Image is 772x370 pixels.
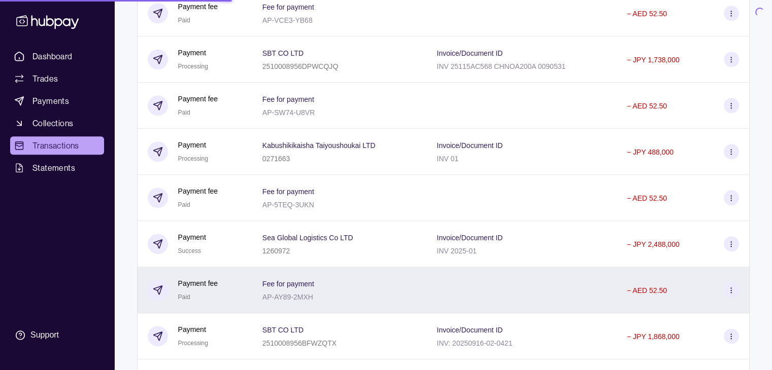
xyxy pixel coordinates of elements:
p: Invoice/Document ID [437,234,502,242]
span: Paid [178,293,190,301]
span: Payments [32,95,69,107]
span: Paid [178,201,190,208]
p: Payment [178,324,208,335]
span: Processing [178,340,208,347]
p: Payment fee [178,186,218,197]
p: INV: 20250916-02-0421 [437,339,512,347]
p: − JPY 488,000 [627,148,674,156]
a: Trades [10,69,104,88]
p: SBT CO LTD [262,49,304,57]
p: AP-SW74-U8VR [262,108,315,117]
p: Payment [178,139,208,151]
a: Payments [10,92,104,110]
p: − JPY 2,488,000 [627,240,680,248]
p: Fee for payment [262,280,314,288]
span: Statements [32,162,75,174]
p: Payment fee [178,93,218,104]
p: − JPY 1,738,000 [627,56,680,64]
p: − AED 52.50 [627,102,667,110]
p: AP-5TEQ-3UKN [262,201,314,209]
span: Transactions [32,139,79,152]
p: Payment fee [178,1,218,12]
p: Payment fee [178,278,218,289]
p: AP-VCE3-YB68 [262,16,313,24]
span: Success [178,247,201,254]
div: Support [30,329,59,341]
a: Transactions [10,136,104,155]
a: Dashboard [10,47,104,65]
p: Payment [178,47,208,58]
span: Trades [32,72,58,85]
p: − AED 52.50 [627,194,667,202]
p: Fee for payment [262,188,314,196]
span: Processing [178,155,208,162]
p: 2510008956BFWZQTX [262,339,337,347]
a: Collections [10,114,104,132]
p: Invoice/Document ID [437,141,502,150]
p: Invoice/Document ID [437,326,502,334]
p: SBT CO LTD [262,326,304,334]
span: Processing [178,63,208,70]
span: Dashboard [32,50,73,62]
p: − JPY 1,868,000 [627,332,680,341]
p: Kabushikikaisha Taiyoushoukai LTD [262,141,376,150]
p: 1260972 [262,247,290,255]
a: Support [10,324,104,346]
span: Paid [178,109,190,116]
p: − AED 52.50 [627,10,667,18]
p: INV 2025-01 [437,247,477,255]
a: Statements [10,159,104,177]
p: Sea Global Logistics Co LTD [262,234,353,242]
p: − AED 52.50 [627,286,667,294]
span: Paid [178,17,190,24]
p: Fee for payment [262,3,314,11]
p: 2510008956DPWCQJQ [262,62,338,70]
p: 0271663 [262,155,290,163]
p: INV 25115AC568 CHNOA200A 0090531 [437,62,565,70]
span: Collections [32,117,73,129]
p: AP-AY89-2MXH [262,293,313,301]
p: Invoice/Document ID [437,49,502,57]
p: INV 01 [437,155,458,163]
p: Payment [178,232,206,243]
p: Fee for payment [262,95,314,103]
